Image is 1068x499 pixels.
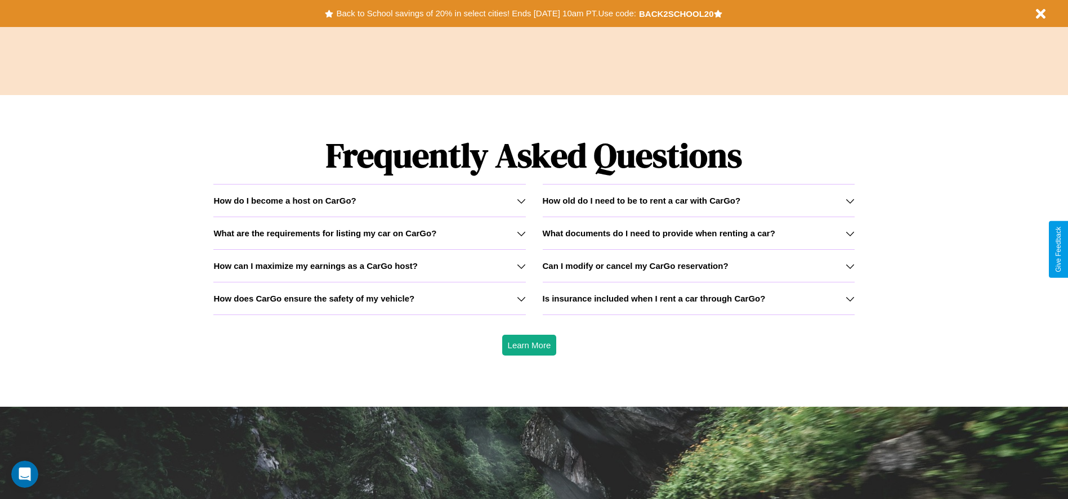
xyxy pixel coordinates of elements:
[543,228,775,238] h3: What documents do I need to provide when renting a car?
[543,294,766,303] h3: Is insurance included when I rent a car through CarGo?
[11,461,38,488] iframe: Intercom live chat
[213,294,414,303] h3: How does CarGo ensure the safety of my vehicle?
[543,196,741,205] h3: How old do I need to be to rent a car with CarGo?
[1054,227,1062,272] div: Give Feedback
[213,127,854,184] h1: Frequently Asked Questions
[543,261,729,271] h3: Can I modify or cancel my CarGo reservation?
[639,9,714,19] b: BACK2SCHOOL20
[333,6,638,21] button: Back to School savings of 20% in select cities! Ends [DATE] 10am PT.Use code:
[213,261,418,271] h3: How can I maximize my earnings as a CarGo host?
[502,335,557,356] button: Learn More
[213,196,356,205] h3: How do I become a host on CarGo?
[213,228,436,238] h3: What are the requirements for listing my car on CarGo?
